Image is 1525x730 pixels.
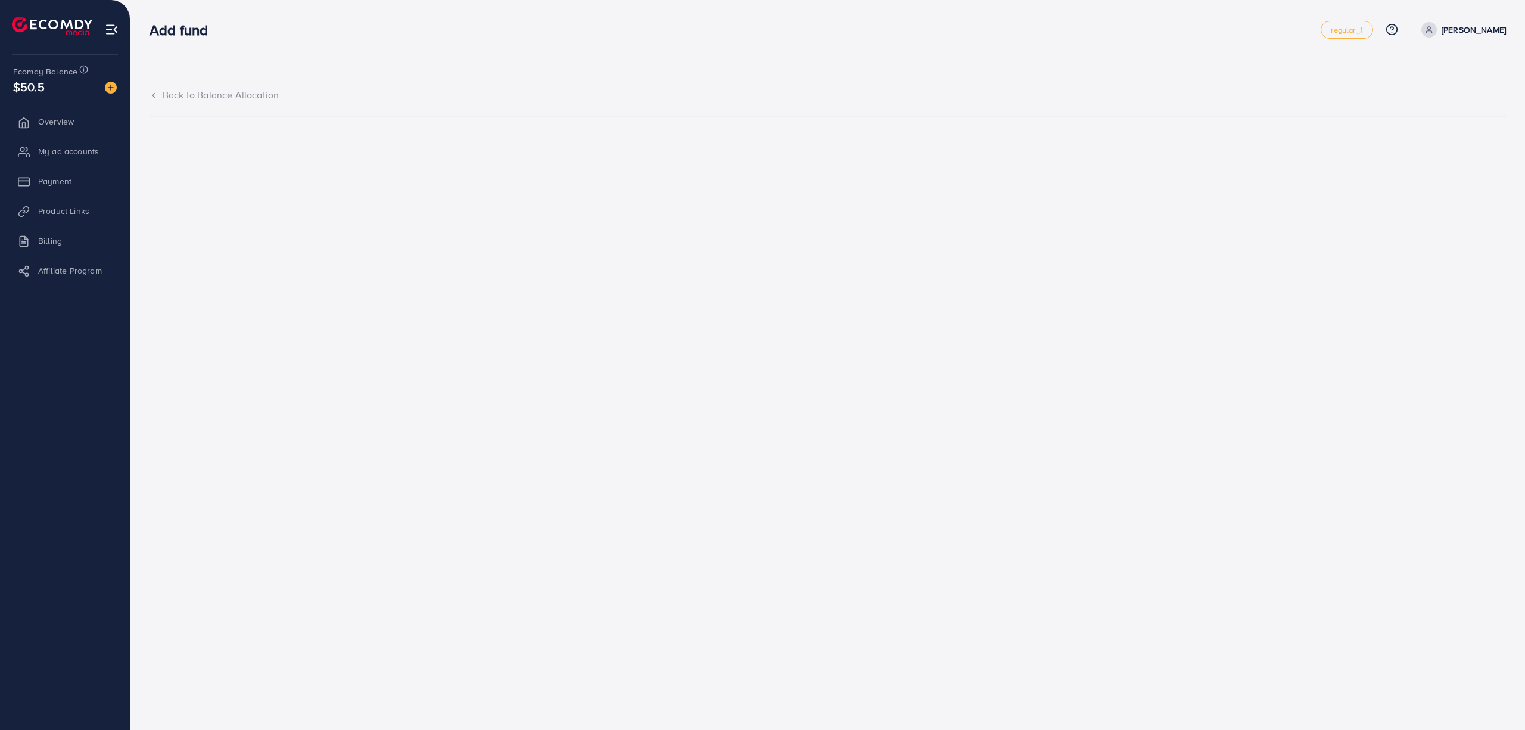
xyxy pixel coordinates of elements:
a: regular_1 [1321,21,1372,39]
div: Back to Balance Allocation [150,88,1506,102]
span: Ecomdy Balance [13,66,77,77]
p: [PERSON_NAME] [1442,23,1506,37]
img: logo [12,17,92,35]
h3: Add fund [150,21,217,39]
span: $50.5 [13,78,45,95]
a: [PERSON_NAME] [1417,22,1506,38]
img: menu [105,23,119,36]
img: image [105,82,117,94]
span: regular_1 [1331,26,1362,34]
